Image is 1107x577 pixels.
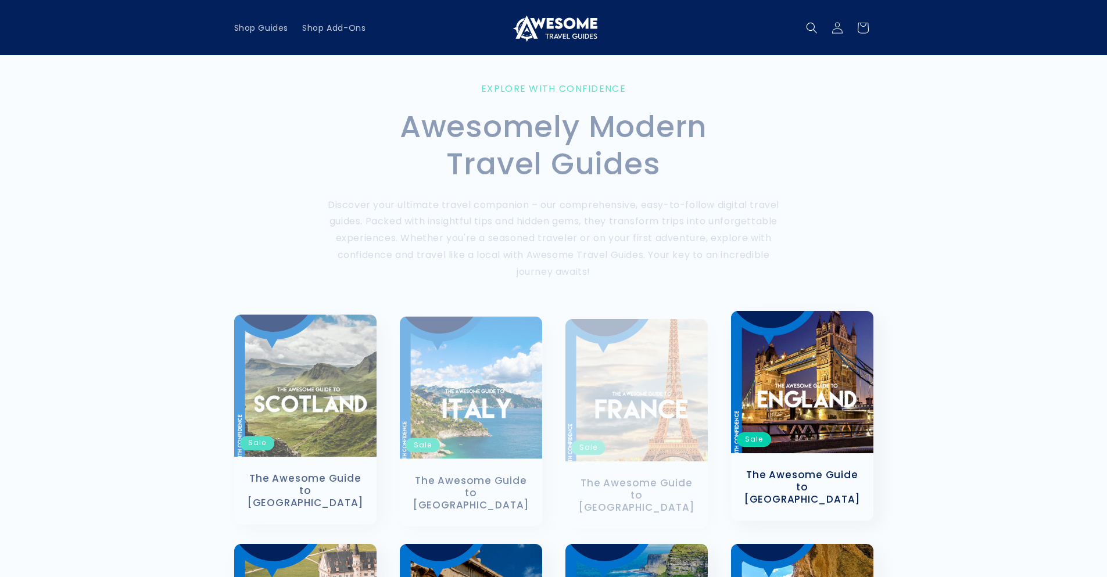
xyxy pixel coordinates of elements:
img: Awesome Travel Guides [510,14,597,42]
a: Awesome Travel Guides [506,9,601,46]
span: Shop Guides [234,23,289,33]
a: The Awesome Guide to [GEOGRAPHIC_DATA] [246,469,365,505]
p: Explore with Confidence [327,78,780,89]
a: The Awesome Guide to [GEOGRAPHIC_DATA] [411,469,531,505]
a: The Awesome Guide to [GEOGRAPHIC_DATA] [577,469,696,505]
a: Shop Add-Ons [295,16,372,40]
span: Shop Add-Ons [302,23,366,33]
a: The Awesome Guide to [GEOGRAPHIC_DATA] [743,469,862,505]
h2: Awesomely Modern Travel Guides [327,102,780,176]
a: Shop Guides [227,16,296,40]
p: Discover your ultimate travel companion – our comprehensive, easy-to-follow digital travel guides... [327,188,780,271]
summary: Search [799,15,825,41]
